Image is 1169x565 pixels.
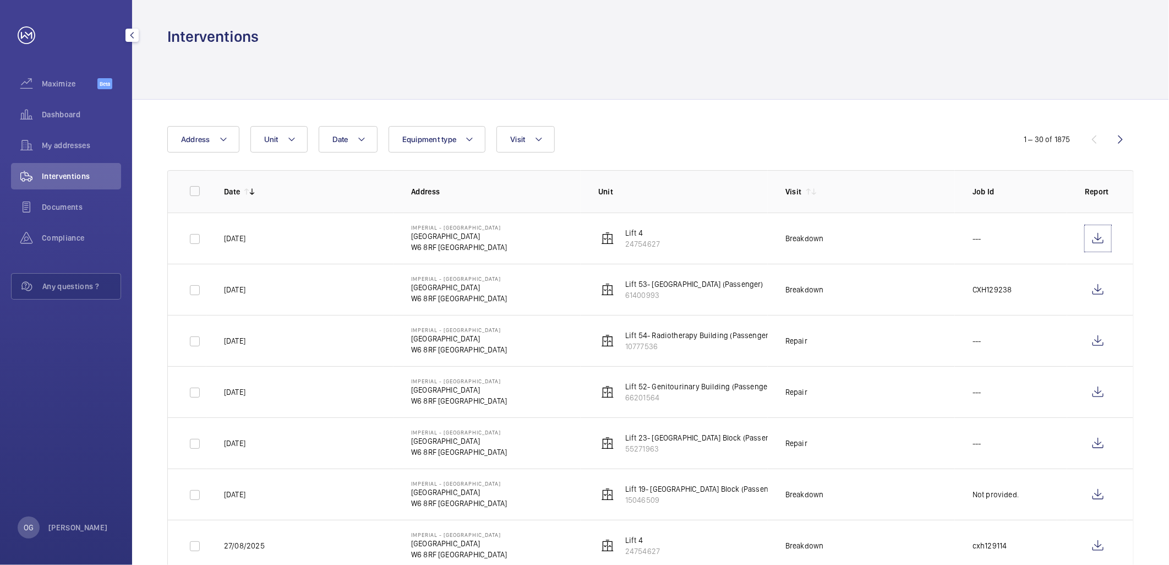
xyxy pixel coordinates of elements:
div: 1 – 30 of 1875 [1024,134,1070,145]
p: [DATE] [224,489,245,500]
div: Breakdown [785,284,824,295]
span: My addresses [42,140,121,151]
p: --- [973,233,981,244]
div: Breakdown [785,233,824,244]
p: Imperial - [GEOGRAPHIC_DATA] [411,224,507,231]
button: Address [167,126,239,153]
p: Report [1085,186,1111,197]
span: Date [332,135,348,144]
div: Breakdown [785,540,824,551]
p: [DATE] [224,335,245,346]
p: [GEOGRAPHIC_DATA] [411,282,507,293]
p: [DATE] [224,284,245,295]
p: 24754627 [625,546,660,557]
p: Lift 54- Radiotherapy Building (Passenger) [625,330,771,341]
button: Date [319,126,378,153]
span: Maximize [42,78,97,89]
span: Beta [97,78,112,89]
p: W6 8RF [GEOGRAPHIC_DATA] [411,498,507,509]
img: elevator.svg [601,437,614,450]
p: Visit [785,186,802,197]
img: elevator.svg [601,283,614,296]
span: Compliance [42,232,121,243]
img: elevator.svg [601,385,614,399]
p: Lift 53- [GEOGRAPHIC_DATA] (Passenger) [625,279,763,290]
img: elevator.svg [601,232,614,245]
span: Address [181,135,210,144]
p: Job Id [973,186,1067,197]
p: Imperial - [GEOGRAPHIC_DATA] [411,531,507,538]
p: [DATE] [224,387,245,398]
p: Imperial - [GEOGRAPHIC_DATA] [411,275,507,282]
p: Lift 19- [GEOGRAPHIC_DATA] Block (Passenger) [625,483,782,495]
p: [PERSON_NAME] [48,522,108,533]
p: 61400993 [625,290,763,301]
p: W6 8RF [GEOGRAPHIC_DATA] [411,344,507,355]
p: [GEOGRAPHIC_DATA] [411,384,507,395]
p: [DATE] [224,233,245,244]
img: elevator.svg [601,488,614,501]
p: CXH129238 [973,284,1012,295]
p: W6 8RF [GEOGRAPHIC_DATA] [411,395,507,406]
p: 27/08/2025 [224,540,265,551]
span: Documents [42,202,121,213]
p: [DATE] [224,438,245,449]
h1: Interventions [167,26,259,47]
span: Visit [510,135,525,144]
p: W6 8RF [GEOGRAPHIC_DATA] [411,549,507,560]
button: Equipment type [389,126,486,153]
p: 66201564 [625,392,773,403]
p: --- [973,335,981,346]
p: W6 8RF [GEOGRAPHIC_DATA] [411,242,507,253]
p: Lift 4 [625,227,660,238]
p: Imperial - [GEOGRAPHIC_DATA] [411,429,507,436]
p: 10777536 [625,341,771,352]
p: W6 8RF [GEOGRAPHIC_DATA] [411,447,507,458]
p: Imperial - [GEOGRAPHIC_DATA] [411,378,507,384]
p: Address [411,186,581,197]
p: 24754627 [625,238,660,249]
p: Lift 52- Genitourinary Building (Passenger) [625,381,773,392]
span: Dashboard [42,109,121,120]
p: 15046509 [625,495,782,506]
p: --- [973,438,981,449]
span: Interventions [42,171,121,182]
img: elevator.svg [601,539,614,552]
p: Imperial - [GEOGRAPHIC_DATA] [411,480,507,487]
p: Unit [598,186,768,197]
span: Any questions ? [42,281,121,292]
p: cxh129114 [973,540,1007,551]
img: elevator.svg [601,334,614,347]
div: Repair [785,438,807,449]
p: --- [973,387,981,398]
button: Visit [496,126,554,153]
p: [GEOGRAPHIC_DATA] [411,436,507,447]
p: [GEOGRAPHIC_DATA] [411,487,507,498]
p: Not provided. [973,489,1019,500]
span: Unit [264,135,278,144]
p: Imperial - [GEOGRAPHIC_DATA] [411,327,507,333]
p: Date [224,186,240,197]
p: [GEOGRAPHIC_DATA] [411,231,507,242]
p: OG [24,522,34,533]
div: Repair [785,335,807,346]
p: [GEOGRAPHIC_DATA] [411,538,507,549]
span: Equipment type [402,135,457,144]
div: Repair [785,387,807,398]
p: 55271963 [625,443,784,454]
p: W6 8RF [GEOGRAPHIC_DATA] [411,293,507,304]
button: Unit [250,126,308,153]
p: Lift 23- [GEOGRAPHIC_DATA] Block (Passenger) [625,432,784,443]
p: Lift 4 [625,535,660,546]
div: Breakdown [785,489,824,500]
p: [GEOGRAPHIC_DATA] [411,333,507,344]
